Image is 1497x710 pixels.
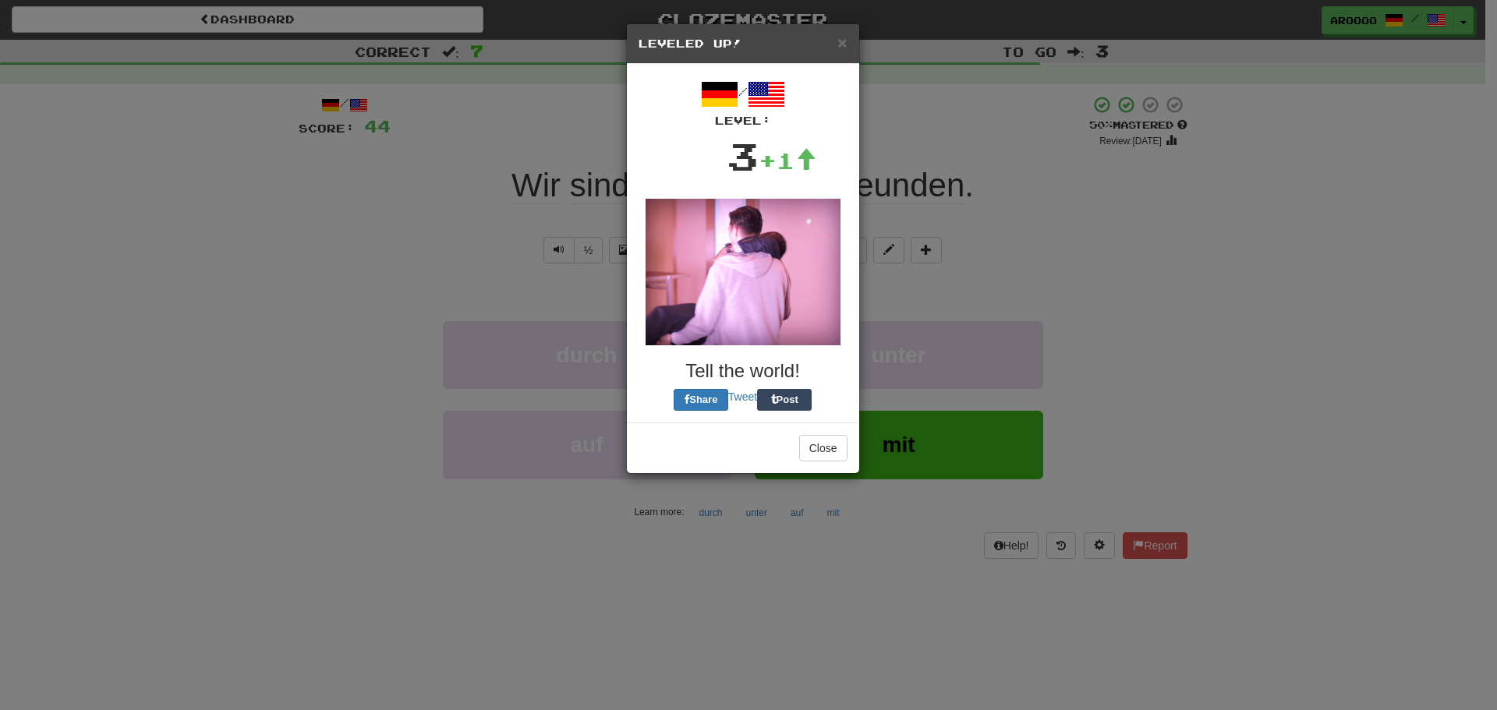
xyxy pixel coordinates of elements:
[727,129,759,183] div: 3
[674,389,728,411] button: Share
[639,113,848,129] div: Level:
[639,36,848,51] h5: Leveled Up!
[728,390,757,403] a: Tweet
[646,199,841,345] img: spinning-7b6715965d7e0220b69722fa66aa21efa1181b58e7b7375ebe2c5b603073e17d.gif
[759,145,816,176] div: +1
[837,34,847,51] button: Close
[639,76,848,129] div: /
[837,34,847,51] span: ×
[639,361,848,381] h3: Tell the world!
[799,435,848,461] button: Close
[757,389,812,411] button: Post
